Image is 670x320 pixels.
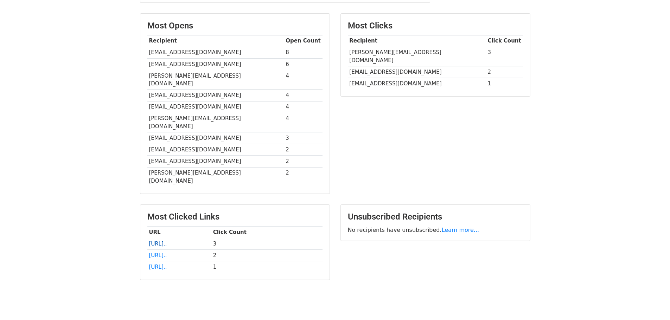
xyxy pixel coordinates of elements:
[486,78,523,90] td: 1
[211,226,323,238] th: Click Count
[348,21,523,31] h3: Most Clicks
[284,47,323,58] td: 8
[147,212,323,222] h3: Most Clicked Links
[284,132,323,144] td: 3
[348,35,486,47] th: Recipient
[147,226,211,238] th: URL
[147,58,284,70] td: [EMAIL_ADDRESS][DOMAIN_NAME]
[348,66,486,78] td: [EMAIL_ADDRESS][DOMAIN_NAME]
[149,252,167,259] a: [URL]..
[147,21,323,31] h3: Most Opens
[284,156,323,167] td: 2
[284,70,323,90] td: 4
[147,144,284,156] td: [EMAIL_ADDRESS][DOMAIN_NAME]
[147,70,284,90] td: [PERSON_NAME][EMAIL_ADDRESS][DOMAIN_NAME]
[149,264,167,270] a: [URL]..
[486,47,523,66] td: 3
[348,47,486,66] td: [PERSON_NAME][EMAIL_ADDRESS][DOMAIN_NAME]
[348,78,486,90] td: [EMAIL_ADDRESS][DOMAIN_NAME]
[442,227,479,233] a: Learn more...
[149,241,167,247] a: [URL]..
[284,113,323,132] td: 4
[284,35,323,47] th: Open Count
[284,90,323,101] td: 4
[635,286,670,320] iframe: Chat Widget
[147,90,284,101] td: [EMAIL_ADDRESS][DOMAIN_NAME]
[147,113,284,132] td: [PERSON_NAME][EMAIL_ADDRESS][DOMAIN_NAME]
[284,167,323,187] td: 2
[348,226,523,234] p: No recipients have unsubscribed.
[486,66,523,78] td: 2
[147,47,284,58] td: [EMAIL_ADDRESS][DOMAIN_NAME]
[211,250,323,261] td: 2
[211,238,323,249] td: 3
[147,156,284,167] td: [EMAIL_ADDRESS][DOMAIN_NAME]
[147,167,284,187] td: [PERSON_NAME][EMAIL_ADDRESS][DOMAIN_NAME]
[486,35,523,47] th: Click Count
[147,35,284,47] th: Recipient
[211,261,323,273] td: 1
[348,212,523,222] h3: Unsubscribed Recipients
[284,144,323,156] td: 2
[284,58,323,70] td: 6
[147,101,284,113] td: [EMAIL_ADDRESS][DOMAIN_NAME]
[147,132,284,144] td: [EMAIL_ADDRESS][DOMAIN_NAME]
[284,101,323,113] td: 4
